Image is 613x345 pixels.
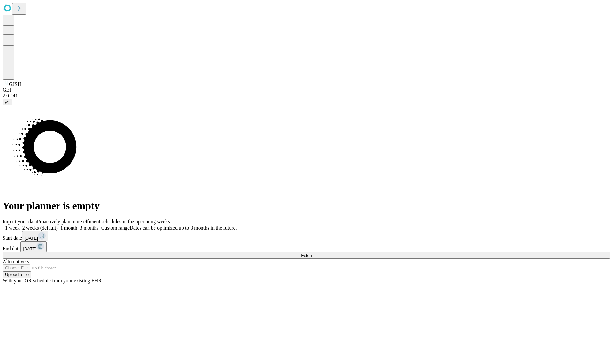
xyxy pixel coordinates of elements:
h1: Your planner is empty [3,200,610,212]
span: [DATE] [25,236,38,241]
span: With your OR schedule from your existing EHR [3,278,102,283]
span: Custom range [101,225,130,231]
span: Alternatively [3,259,29,264]
div: Start date [3,231,610,241]
span: Proactively plan more efficient schedules in the upcoming weeks. [37,219,171,224]
span: Import your data [3,219,37,224]
span: Fetch [301,253,312,258]
button: [DATE] [20,241,47,252]
span: @ [5,100,10,104]
div: 2.0.241 [3,93,610,99]
span: Dates can be optimized up to 3 months in the future. [130,225,237,231]
div: End date [3,241,610,252]
span: 2 weeks (default) [22,225,58,231]
span: 1 month [60,225,77,231]
button: @ [3,99,12,105]
span: 1 week [5,225,20,231]
button: Upload a file [3,271,31,278]
div: GEI [3,87,610,93]
button: Fetch [3,252,610,259]
button: [DATE] [22,231,48,241]
span: [DATE] [23,246,36,251]
span: GJSH [9,81,21,87]
span: 3 months [80,225,99,231]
